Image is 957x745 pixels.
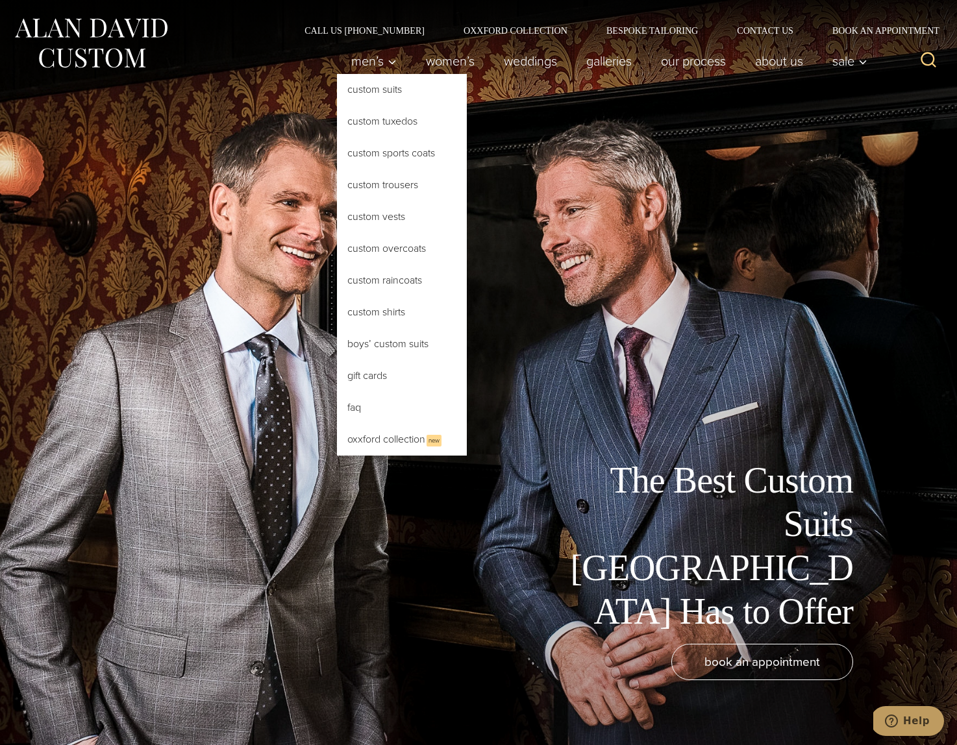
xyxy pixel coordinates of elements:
a: Custom Trousers [337,169,467,201]
a: Oxxford Collection [444,26,587,35]
nav: Secondary Navigation [285,26,944,35]
a: Contact Us [717,26,813,35]
span: New [427,435,441,446]
a: Custom Vests [337,201,467,232]
a: Book an Appointment [813,26,944,35]
iframe: Opens a widget where you can chat to one of our agents [873,706,944,739]
span: book an appointment [704,652,820,671]
a: Oxxford CollectionNew [337,424,467,456]
button: View Search Form [913,45,944,77]
a: book an appointment [671,644,853,680]
a: Custom Overcoats [337,233,467,264]
a: Bespoke Tailoring [587,26,717,35]
img: Alan David Custom [13,14,169,72]
a: Custom Sports Coats [337,138,467,169]
a: Call Us [PHONE_NUMBER] [285,26,444,35]
a: Custom Shirts [337,297,467,328]
a: Custom Raincoats [337,265,467,296]
a: Our Process [647,48,741,74]
button: Child menu of Men’s [337,48,412,74]
a: FAQ [337,392,467,423]
a: Boys’ Custom Suits [337,328,467,360]
a: Custom Tuxedos [337,106,467,137]
a: Gift Cards [337,360,467,391]
a: weddings [490,48,572,74]
nav: Primary Navigation [337,48,875,74]
a: About Us [741,48,818,74]
a: Women’s [412,48,490,74]
a: Galleries [572,48,647,74]
h1: The Best Custom Suits [GEOGRAPHIC_DATA] Has to Offer [561,459,853,633]
a: Custom Suits [337,74,467,105]
button: Sale sub menu toggle [818,48,875,74]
